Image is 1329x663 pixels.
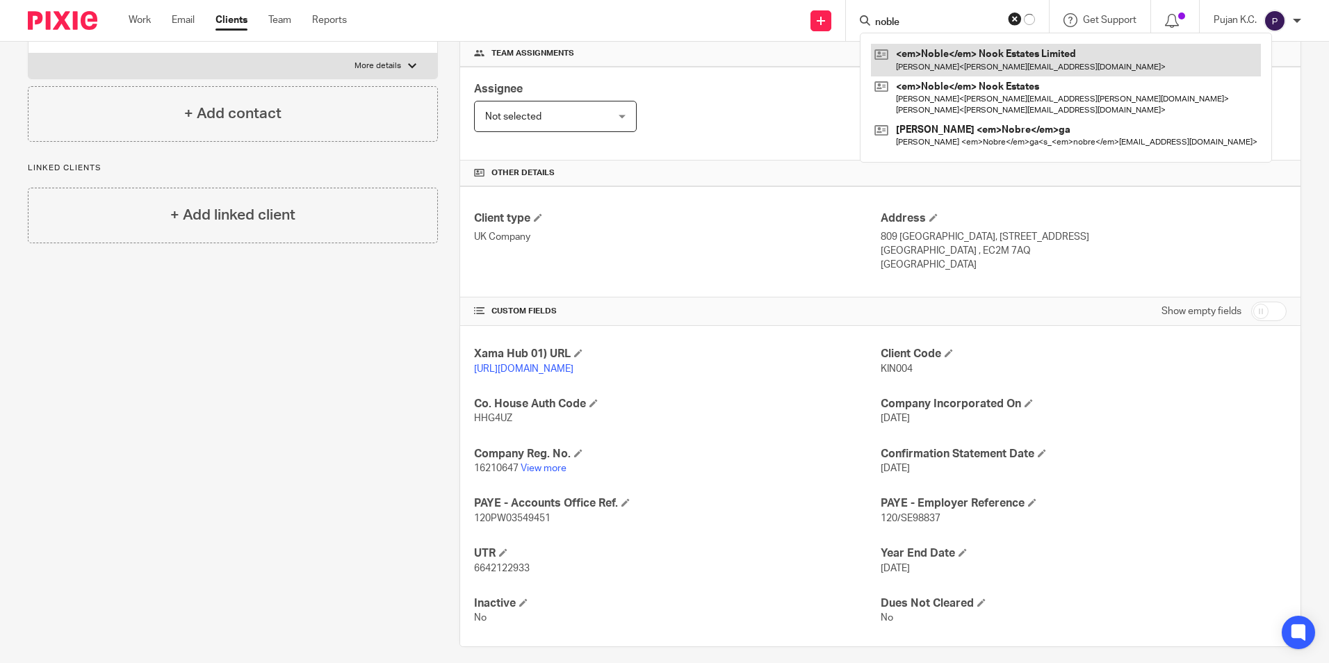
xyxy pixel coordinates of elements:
span: No [474,613,487,623]
span: [DATE] [881,564,910,573]
p: UK Company [474,230,880,244]
span: Team assignments [491,48,574,59]
a: View more [521,464,566,473]
h4: Confirmation Statement Date [881,447,1287,461]
p: 809 [GEOGRAPHIC_DATA], [STREET_ADDRESS] [881,230,1287,244]
h4: Address [881,211,1287,226]
img: Pixie [28,11,97,30]
h4: Company Reg. No. [474,447,880,461]
p: [GEOGRAPHIC_DATA] , EC2M 7AQ [881,244,1287,258]
img: svg%3E [1264,10,1286,32]
a: [URL][DOMAIN_NAME] [474,364,573,374]
h4: + Add linked client [170,204,295,226]
h4: Year End Date [881,546,1287,561]
input: Search [874,17,999,29]
span: No [881,613,893,623]
p: [GEOGRAPHIC_DATA] [881,258,1287,272]
h4: Co. House Auth Code [474,397,880,411]
span: Get Support [1083,15,1136,25]
span: 120/SE98837 [881,514,940,523]
span: Assignee [474,83,523,95]
p: Pujan K.C. [1214,13,1257,27]
h4: PAYE - Employer Reference [881,496,1287,511]
span: 6642122933 [474,564,530,573]
h4: PAYE - Accounts Office Ref. [474,496,880,511]
span: KIN004 [881,364,913,374]
span: 120PW03549451 [474,514,551,523]
button: Clear [1008,12,1022,26]
svg: Results are loading [1024,14,1035,25]
a: Clients [215,13,247,27]
h4: Client type [474,211,880,226]
span: [DATE] [881,414,910,423]
h4: Dues Not Cleared [881,596,1287,611]
span: Not selected [485,112,541,122]
h4: Inactive [474,596,880,611]
p: More details [354,60,401,72]
span: 16210647 [474,464,519,473]
h4: Xama Hub 01) URL [474,347,880,361]
h4: Client Code [881,347,1287,361]
a: Work [129,13,151,27]
a: Reports [312,13,347,27]
span: Other details [491,167,555,179]
h4: UTR [474,546,880,561]
span: [DATE] [881,464,910,473]
label: Show empty fields [1161,304,1241,318]
a: Team [268,13,291,27]
a: Email [172,13,195,27]
span: HHG4UZ [474,414,512,423]
h4: CUSTOM FIELDS [474,306,880,317]
h4: + Add contact [184,103,282,124]
p: Linked clients [28,163,438,174]
h4: Company Incorporated On [881,397,1287,411]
